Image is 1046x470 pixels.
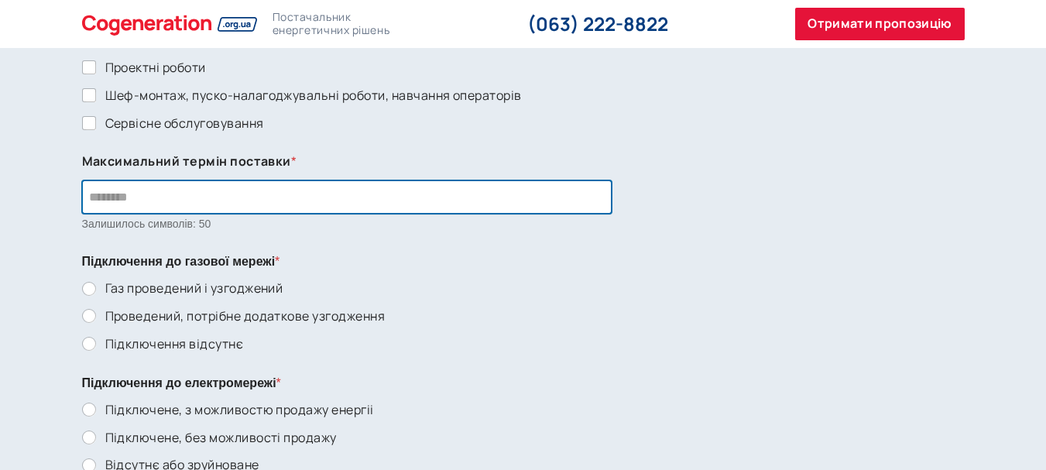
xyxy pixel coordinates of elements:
span: Отримати пропозицію [808,14,952,34]
label: Підключення відсутнє [96,336,244,352]
label: Газ проведений і узгоджений [96,280,283,297]
label: Доставка до об'єкту, страхування, розмитнення (DDP) [96,32,441,48]
a: (063) 222-8822 [527,11,668,36]
label: Проведений, потрібне додаткове узгодження [96,308,386,324]
label: Шеф-монтаж, пуско-налагоджувальні роботи, навчання операторів [96,87,522,104]
legend: Підключення до газової мережі [82,254,280,269]
label: Сервісне обслуговування [96,115,264,132]
div: Залишилось символів: 50 [82,218,965,231]
label: Проектні роботи [96,60,206,76]
legend: Підключення до електромережі [82,376,281,390]
a: Отримати пропозицію [795,8,964,40]
label: Максимальний термін поставки [82,154,965,169]
h2: Постачальник енергетичних рішень [273,11,390,37]
label: Підключене, без можливості продажу [96,430,337,446]
label: Підключене, з можливостю продажу енергіі [96,402,374,418]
